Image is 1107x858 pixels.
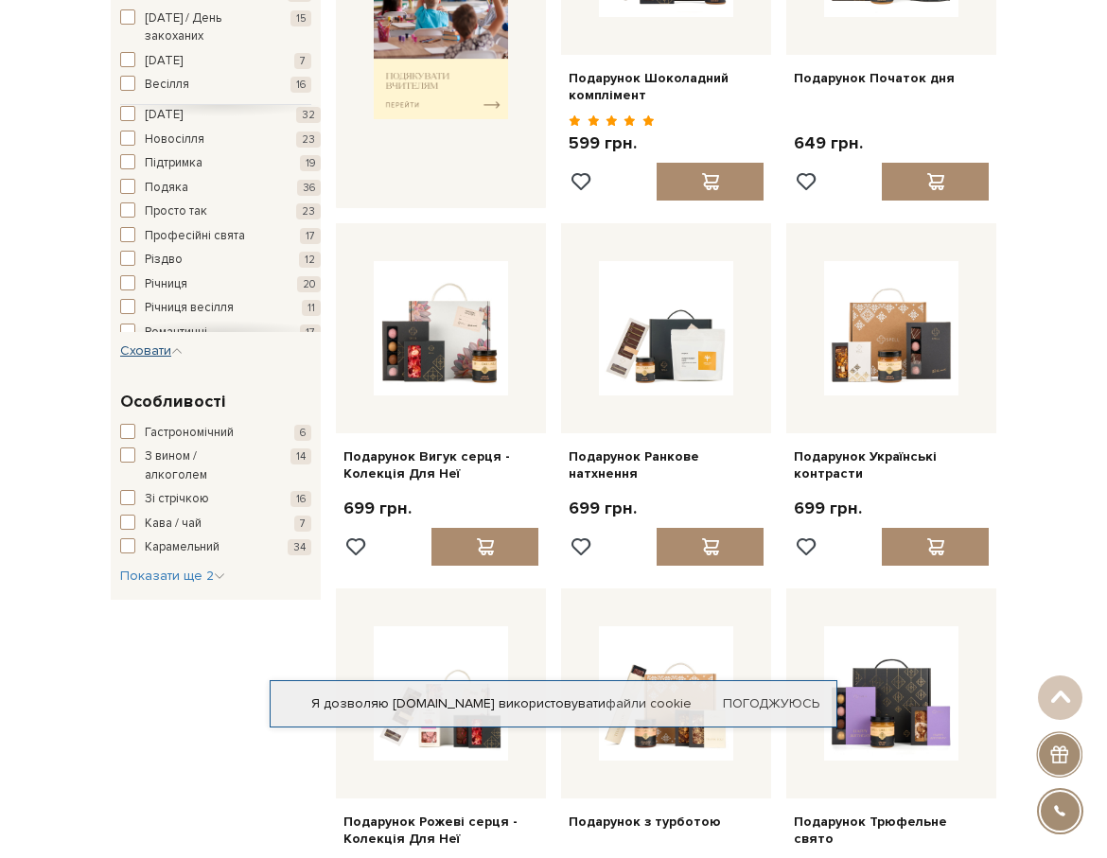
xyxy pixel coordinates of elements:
p: 699 грн. [343,498,412,519]
button: [DATE] 7 [120,52,311,71]
span: 16 [290,491,311,507]
span: 32 [296,107,321,123]
span: Сховати [120,342,183,359]
button: Різдво 12 [120,251,321,270]
p: 699 грн. [794,498,862,519]
span: 23 [296,131,321,148]
button: Показати ще 2 [120,567,225,586]
span: 23 [296,203,321,219]
span: 34 [288,539,311,555]
button: Підтримка 19 [120,154,321,173]
span: Різдво [145,251,183,270]
button: Кава / чай 7 [120,515,311,534]
span: 20 [297,276,321,292]
span: Гастрономічний [145,424,234,443]
span: Кава / чай [145,515,202,534]
a: Подарунок Рожеві серця - Колекція Для Неї [343,814,538,848]
span: Новосілля [145,131,204,149]
a: Подарунок Шоколадний комплімент [569,70,764,104]
span: [DATE] [145,106,183,125]
span: Подяка [145,179,188,198]
span: 7 [294,516,311,532]
span: Особливості [120,389,225,414]
span: 6 [294,425,311,441]
span: Романтичні подарунки [145,324,269,360]
p: 599 грн. [569,132,655,154]
span: Річниця [145,275,187,294]
button: Річниця 20 [120,275,321,294]
button: Гастрономічний 6 [120,424,311,443]
a: Подарунок Ранкове натхнення [569,448,764,482]
span: Весілля [145,76,189,95]
span: 17 [300,228,321,244]
button: Просто так 23 [120,202,321,221]
span: 14 [290,448,311,464]
div: Я дозволяю [DOMAIN_NAME] використовувати [271,695,836,712]
button: Карамельний 34 [120,538,311,557]
button: Новосілля 23 [120,131,321,149]
button: Професійні свята 17 [120,227,321,246]
span: [DATE] [145,52,183,71]
span: З вином / алкоголем [145,447,259,484]
span: 16 [290,77,311,93]
span: Професійні свята [145,227,245,246]
a: файли cookie [606,695,692,711]
span: Показати ще 2 [120,568,225,584]
a: Подарунок Початок дня [794,70,989,87]
span: 17 [300,324,321,341]
span: 36 [297,180,321,196]
span: 7 [294,53,311,69]
button: [DATE] / День закоханих 15 [120,9,311,46]
button: Подяка 36 [120,179,321,198]
span: Річниця весілля [145,299,234,318]
span: Зі стрічкою [145,490,209,509]
span: 15 [290,10,311,26]
a: Погоджуюсь [723,695,819,712]
p: 649 грн. [794,132,863,154]
button: Весілля 16 [120,76,311,95]
button: Сховати [120,341,183,360]
a: Подарунок з турботою [569,814,764,831]
button: [DATE] 32 [120,106,321,125]
span: [DATE] / День закоханих [145,9,259,46]
span: 19 [300,155,321,171]
span: Підтримка [145,154,202,173]
span: Карамельний [145,538,220,557]
button: Річниця весілля 11 [120,299,321,318]
a: Подарунок Українські контрасти [794,448,989,482]
p: 699 грн. [569,498,637,519]
a: Подарунок Вигук серця - Колекція Для Неї [343,448,538,482]
button: Романтичні подарунки 17 [120,324,321,360]
a: Подарунок Трюфельне свято [794,814,989,848]
button: З вином / алкоголем 14 [120,447,311,484]
span: Просто так [145,202,207,221]
span: 11 [302,300,321,316]
button: Зі стрічкою 16 [120,490,311,509]
span: 12 [299,252,321,268]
